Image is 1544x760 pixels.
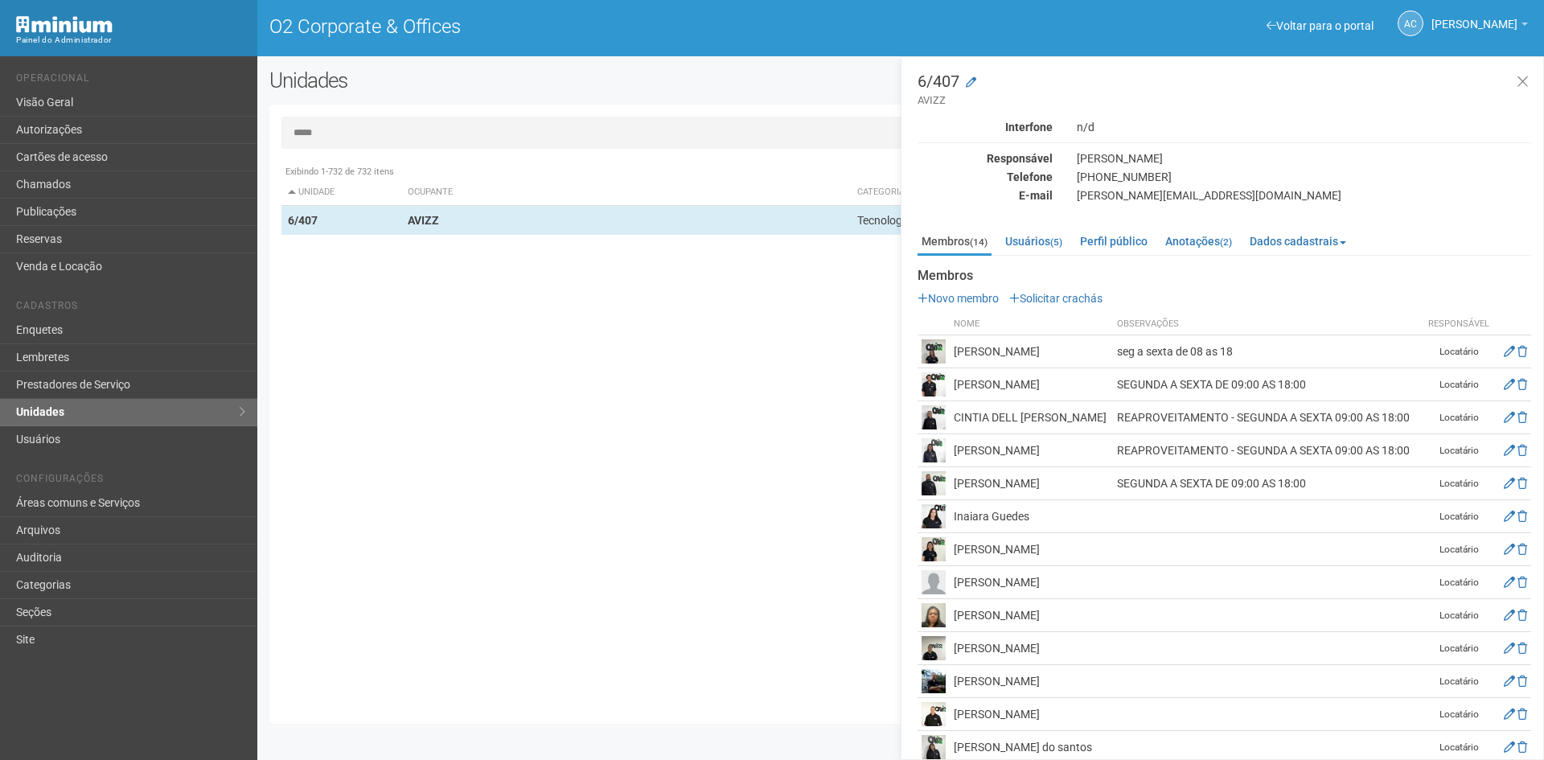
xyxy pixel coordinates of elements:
[1517,378,1527,391] a: Excluir membro
[918,269,1531,283] strong: Membros
[1504,543,1515,556] a: Editar membro
[1113,314,1419,335] th: Observações
[1517,444,1527,457] a: Excluir membro
[1504,609,1515,622] a: Editar membro
[922,537,946,561] img: user.png
[1517,741,1527,754] a: Excluir membro
[1517,576,1527,589] a: Excluir membro
[1517,642,1527,655] a: Excluir membro
[918,73,1531,108] h3: 6/407
[1517,510,1527,523] a: Excluir membro
[1517,609,1527,622] a: Excluir membro
[950,434,1113,467] td: [PERSON_NAME]
[966,75,976,91] a: Modificar a unidade
[1431,20,1528,33] a: [PERSON_NAME]
[922,570,946,594] img: user.png
[950,533,1113,566] td: [PERSON_NAME]
[950,314,1113,335] th: Nome
[1517,543,1527,556] a: Excluir membro
[1246,229,1350,253] a: Dados cadastrais
[950,665,1113,698] td: [PERSON_NAME]
[1517,411,1527,424] a: Excluir membro
[1517,477,1527,490] a: Excluir membro
[1517,708,1527,721] a: Excluir membro
[1504,741,1515,754] a: Editar membro
[1419,566,1499,599] td: Locatário
[905,120,1065,134] div: Interfone
[1161,229,1236,253] a: Anotações(2)
[1419,698,1499,731] td: Locatário
[1398,10,1423,36] a: AC
[1113,401,1419,434] td: REAPROVEITAMENTO - SEGUNDA A SEXTA 09:00 AS 18:00
[1504,477,1515,490] a: Editar membro
[922,438,946,462] img: user.png
[1504,444,1515,457] a: Editar membro
[1504,642,1515,655] a: Editar membro
[1113,467,1419,500] td: SEGUNDA A SEXTA DE 09:00 AS 18:00
[922,504,946,528] img: user.png
[16,16,113,33] img: Minium
[1419,434,1499,467] td: Locatário
[1419,368,1499,401] td: Locatário
[1504,345,1515,358] a: Editar membro
[1113,335,1419,368] td: seg a sexta de 08 as 18
[851,206,1357,236] td: Tecnologia / Automação
[1517,675,1527,688] a: Excluir membro
[401,179,851,206] th: Ocupante: activate to sort column ascending
[1419,665,1499,698] td: Locatário
[922,471,946,495] img: user.png
[950,632,1113,665] td: [PERSON_NAME]
[1267,19,1374,32] a: Voltar para o portal
[950,335,1113,368] td: [PERSON_NAME]
[922,669,946,693] img: user.png
[922,603,946,627] img: user.png
[16,72,245,89] li: Operacional
[1431,2,1517,31] span: Ana Carla de Carvalho Silva
[1504,378,1515,391] a: Editar membro
[1419,335,1499,368] td: Locatário
[922,702,946,726] img: user.png
[16,300,245,317] li: Cadastros
[1419,632,1499,665] td: Locatário
[950,566,1113,599] td: [PERSON_NAME]
[970,236,988,248] small: (14)
[269,16,889,37] h1: O2 Corporate & Offices
[1009,292,1103,305] a: Solicitar crachás
[1419,467,1499,500] td: Locatário
[281,165,1520,179] div: Exibindo 1-732 de 732 itens
[1076,229,1152,253] a: Perfil público
[950,401,1113,434] td: CINTIA DELL [PERSON_NAME]
[1113,434,1419,467] td: REAPROVEITAMENTO - SEGUNDA A SEXTA 09:00 AS 18:00
[905,188,1065,203] div: E-mail
[16,473,245,490] li: Configurações
[950,599,1113,632] td: [PERSON_NAME]
[269,68,782,92] h2: Unidades
[1517,345,1527,358] a: Excluir membro
[950,698,1113,731] td: [PERSON_NAME]
[1504,708,1515,721] a: Editar membro
[918,229,992,256] a: Membros(14)
[1504,510,1515,523] a: Editar membro
[1419,599,1499,632] td: Locatário
[1504,675,1515,688] a: Editar membro
[1113,368,1419,401] td: SEGUNDA A SEXTA DE 09:00 AS 18:00
[851,179,1357,206] th: Categoria: activate to sort column ascending
[1065,170,1543,184] div: [PHONE_NUMBER]
[1065,120,1543,134] div: n/d
[16,33,245,47] div: Painel do Administrador
[1065,188,1543,203] div: [PERSON_NAME][EMAIL_ADDRESS][DOMAIN_NAME]
[950,500,1113,533] td: Inaiara Guedes
[1419,401,1499,434] td: Locatário
[1419,533,1499,566] td: Locatário
[950,467,1113,500] td: [PERSON_NAME]
[950,368,1113,401] td: [PERSON_NAME]
[922,735,946,759] img: user.png
[1050,236,1062,248] small: (5)
[408,214,439,227] strong: AVIZZ
[1220,236,1232,248] small: (2)
[1504,576,1515,589] a: Editar membro
[1001,229,1066,253] a: Usuários(5)
[1419,500,1499,533] td: Locatário
[288,214,318,227] strong: 6/407
[918,93,1531,108] small: AVIZZ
